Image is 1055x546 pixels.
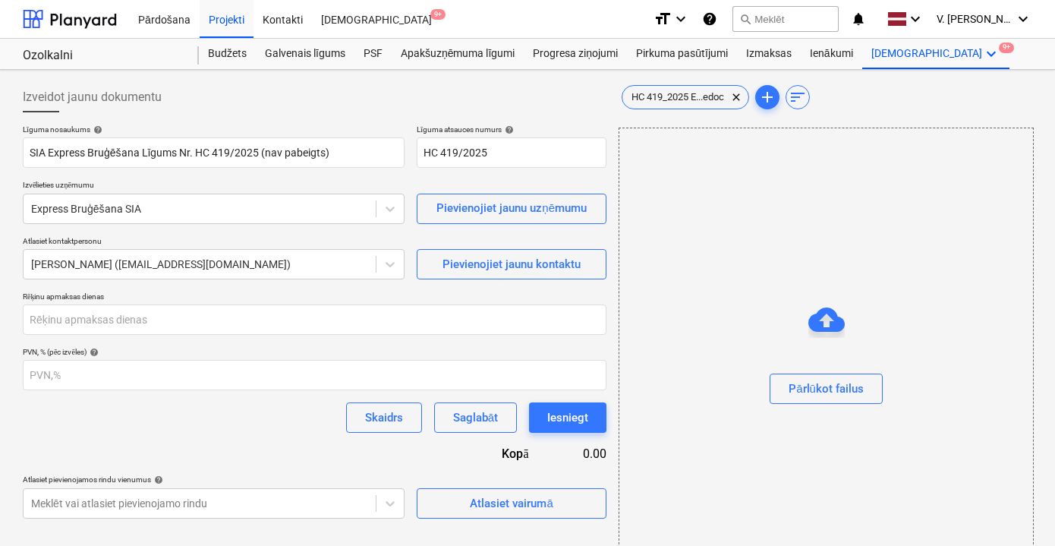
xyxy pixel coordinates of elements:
[87,348,99,357] span: help
[23,360,606,390] input: PVN,%
[23,125,405,134] div: Līguma nosaukums
[417,137,606,168] input: Atsauces numurs
[23,305,606,335] input: Rēķinu apmaksas dienas
[417,249,606,279] button: Pievienojiet jaunu kontaktu
[23,180,405,193] p: Izvēlieties uzņēmumu
[553,445,607,462] div: 0.00
[622,85,749,109] div: HC 419_2025 E...edoc
[90,125,102,134] span: help
[737,39,801,69] a: Izmaksas
[409,445,553,462] div: Kopā
[442,254,581,274] div: Pievienojiet jaunu kontaktu
[23,236,405,249] p: Atlasiet kontaktpersonu
[23,48,181,64] div: Ozolkalni
[789,379,864,399] div: Pārlūkot failus
[770,374,883,405] button: Pārlūkot failus
[417,194,606,224] button: Pievienojiet jaunu uzņēmumu
[789,88,807,106] span: sort
[151,475,163,484] span: help
[999,43,1014,53] span: 9+
[354,39,392,69] a: PSF
[627,39,737,69] a: Pirkuma pasūtījumi
[801,39,862,69] a: Ienākumi
[547,408,588,428] div: Iesniegt
[256,39,354,69] a: Galvenais līgums
[436,198,587,218] div: Pievienojiet jaunu uzņēmumu
[392,39,524,69] a: Apakšuzņēmuma līgumi
[199,39,256,69] a: Budžets
[862,39,1009,69] div: [DEMOGRAPHIC_DATA]
[417,125,606,134] div: Līguma atsauces numurs
[23,292,606,305] p: Rēķinu apmaksas dienas
[365,408,403,428] div: Skaidrs
[727,88,745,106] span: clear
[529,402,606,433] button: Iesniegt
[23,347,606,357] div: PVN, % (pēc izvēles)
[23,88,162,106] span: Izveidot jaunu dokumentu
[622,92,733,103] span: HC 419_2025 E...edoc
[758,88,776,106] span: add
[470,494,553,513] div: Atlasiet vairumā
[23,475,405,484] div: Atlasiet pievienojamos rindu vienumus
[430,9,446,20] span: 9+
[982,45,1000,63] i: keyboard_arrow_down
[23,137,405,168] input: Dokumenta nosaukums
[434,402,517,433] button: Saglabāt
[417,488,606,519] button: Atlasiet vairumā
[453,408,498,428] div: Saglabāt
[524,39,627,69] a: Progresa ziņojumi
[346,402,422,433] button: Skaidrs
[502,125,514,134] span: help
